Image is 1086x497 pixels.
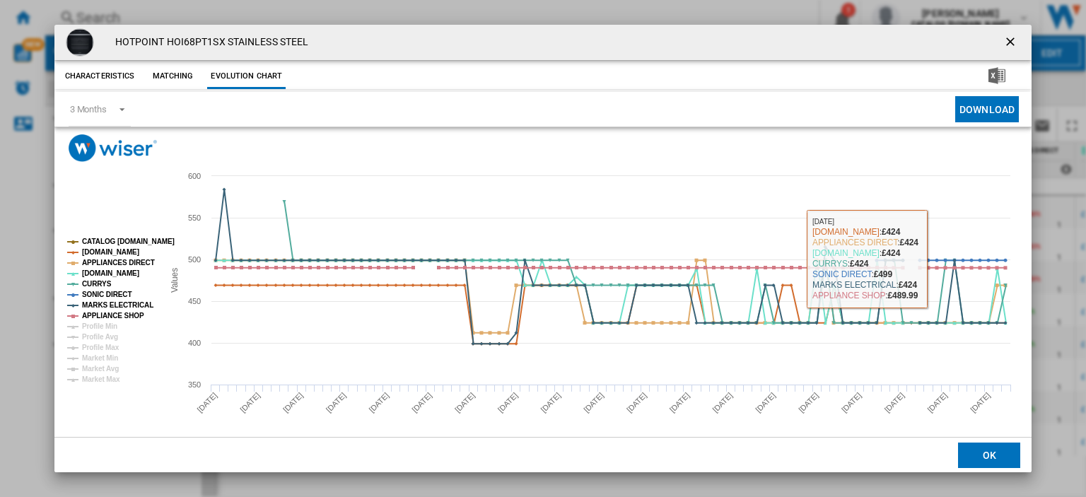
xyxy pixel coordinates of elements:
tspan: CATALOG [DOMAIN_NAME] [82,238,175,245]
tspan: Market Min [82,354,118,362]
tspan: 350 [188,380,201,389]
tspan: [DATE] [926,391,949,414]
tspan: [DATE] [797,391,820,414]
div: 3 Months [70,104,107,115]
tspan: [DATE] [582,391,605,414]
ng-md-icon: getI18NText('BUTTONS.CLOSE_DIALOG') [1003,35,1020,52]
tspan: Profile Avg [82,333,118,341]
tspan: 400 [188,339,201,347]
tspan: MARKS ELECTRICAL [82,301,153,309]
button: Characteristics [62,64,139,89]
tspan: [DATE] [281,391,305,414]
button: Matching [141,64,204,89]
tspan: Market Avg [82,365,119,373]
tspan: [DATE] [496,391,520,414]
tspan: [DATE] [840,391,863,414]
tspan: [DATE] [238,391,262,414]
tspan: Market Max [82,375,120,383]
tspan: [DATE] [195,391,218,414]
tspan: APPLIANCES DIRECT [82,259,155,267]
tspan: 450 [188,297,201,305]
img: excel-24x24.png [988,67,1005,84]
tspan: Profile Max [82,344,119,351]
tspan: [DATE] [410,391,433,414]
tspan: 550 [188,214,201,222]
tspan: [DATE] [969,391,992,414]
img: logo_wiser_300x94.png [69,134,157,162]
button: Download in Excel [966,64,1028,89]
button: Download [955,96,1019,122]
h4: HOTPOINT HOI68PT1SX STAINLESS STEEL [108,35,309,49]
img: 11370d0f6d221057e81a8bf7864fe1499c8ae6dd_1.jpg [66,28,94,57]
tspan: [DATE] [668,391,691,414]
tspan: [DATE] [453,391,477,414]
tspan: 600 [188,172,201,180]
tspan: [DOMAIN_NAME] [82,269,139,277]
button: getI18NText('BUTTONS.CLOSE_DIALOG') [998,28,1026,57]
tspan: CURRYS [82,280,112,288]
tspan: [DATE] [754,391,777,414]
tspan: [DATE] [367,391,390,414]
tspan: SONIC DIRECT [82,291,132,298]
button: OK [958,442,1020,467]
tspan: [DATE] [539,391,562,414]
tspan: APPLIANCE SHOP [82,312,144,320]
tspan: [DOMAIN_NAME] [82,248,139,256]
tspan: Values [169,268,179,293]
md-dialog: Product popup [54,25,1032,472]
tspan: Profile Min [82,322,117,330]
button: Evolution chart [207,64,286,89]
tspan: [DATE] [625,391,648,414]
tspan: 500 [188,255,201,264]
tspan: [DATE] [325,391,348,414]
tspan: [DATE] [882,391,906,414]
tspan: [DATE] [711,391,734,414]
